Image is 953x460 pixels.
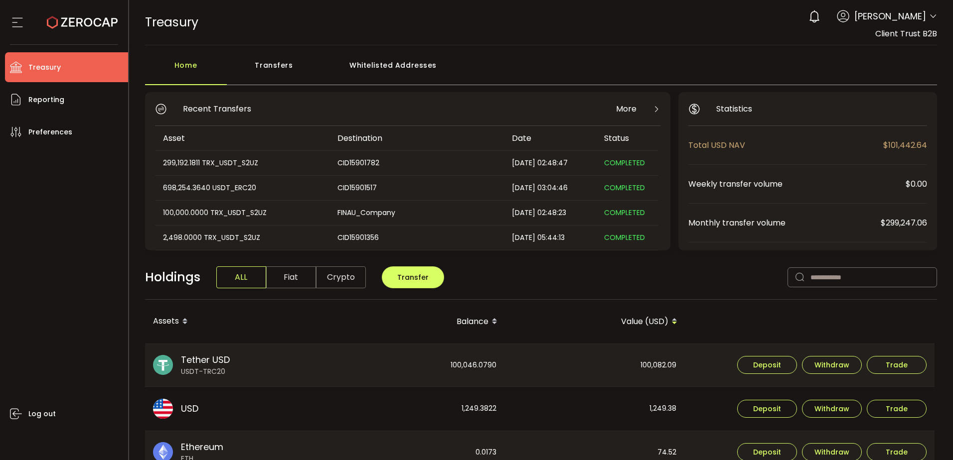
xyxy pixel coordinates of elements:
span: Client Trust B2B [875,28,937,39]
div: Value (USD) [505,313,685,330]
span: $101,442.64 [883,139,927,151]
span: USDT-TRC20 [181,366,230,377]
span: Deposit [753,449,781,456]
div: [DATE] 05:44:13 [504,232,596,243]
div: Asset [155,132,329,144]
div: Date [504,132,596,144]
span: More [616,103,636,115]
span: Trade [886,361,908,368]
span: Ethereum [181,440,223,454]
span: Deposit [753,405,781,412]
span: Treasury [28,60,61,75]
span: Log out [28,407,56,421]
button: Trade [867,400,927,418]
button: Trade [867,356,927,374]
div: [DATE] 02:48:23 [504,207,596,219]
span: COMPLETED [604,208,645,218]
span: Total USD NAV [688,139,883,151]
div: CID15901782 [329,157,503,169]
div: 100,046.0790 [325,344,504,387]
iframe: Chat Widget [903,412,953,460]
div: FINAU_Company [329,207,503,219]
span: ALL [216,266,266,288]
div: Whitelisted Addresses [321,55,465,85]
span: Statistics [716,103,752,115]
span: Crypto [316,266,366,288]
img: usd_portfolio.svg [153,399,173,419]
button: Withdraw [802,356,862,374]
span: Withdraw [814,361,849,368]
span: Transfer [397,272,429,282]
button: Deposit [737,356,797,374]
span: Weekly transfer volume [688,178,906,190]
span: COMPLETED [604,183,645,193]
div: Assets [145,313,325,330]
div: 100,000.0000 TRX_USDT_S2UZ [155,207,328,219]
span: Monthly transfer volume [688,217,881,229]
div: 299,192.1811 TRX_USDT_S2UZ [155,157,328,169]
span: Treasury [145,13,198,31]
span: COMPLETED [604,232,645,242]
div: [DATE] 02:48:47 [504,157,596,169]
div: Home [145,55,227,85]
span: Recent Transfers [183,103,251,115]
span: USD [181,402,198,415]
span: $0.00 [906,178,927,190]
div: 2,498.0000 TRX_USDT_S2UZ [155,232,328,243]
div: Balance [325,313,505,330]
span: Trade [886,405,908,412]
span: Reporting [28,93,64,107]
div: [DATE] 03:04:46 [504,182,596,194]
span: Withdraw [814,449,849,456]
div: Status [596,132,658,144]
div: Destination [329,132,504,144]
img: usdt_portfolio.svg [153,355,173,375]
span: Deposit [753,361,781,368]
div: 1,249.3822 [325,387,504,431]
button: Deposit [737,400,797,418]
span: Fiat [266,266,316,288]
span: Holdings [145,268,200,287]
div: 698,254.3640 USDT_ERC20 [155,182,328,194]
div: CID15901356 [329,232,503,243]
button: Withdraw [802,400,862,418]
div: 1,249.38 [505,387,684,431]
span: Withdraw [814,405,849,412]
span: COMPLETED [604,158,645,168]
span: Preferences [28,125,72,139]
span: Trade [886,449,908,456]
span: [PERSON_NAME] [854,9,926,23]
div: Transfers [227,55,321,85]
span: Tether USD [181,353,230,366]
div: 100,082.09 [505,344,684,387]
span: $299,247.06 [881,217,927,229]
button: Transfer [382,266,444,288]
div: CID15901517 [329,182,503,194]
